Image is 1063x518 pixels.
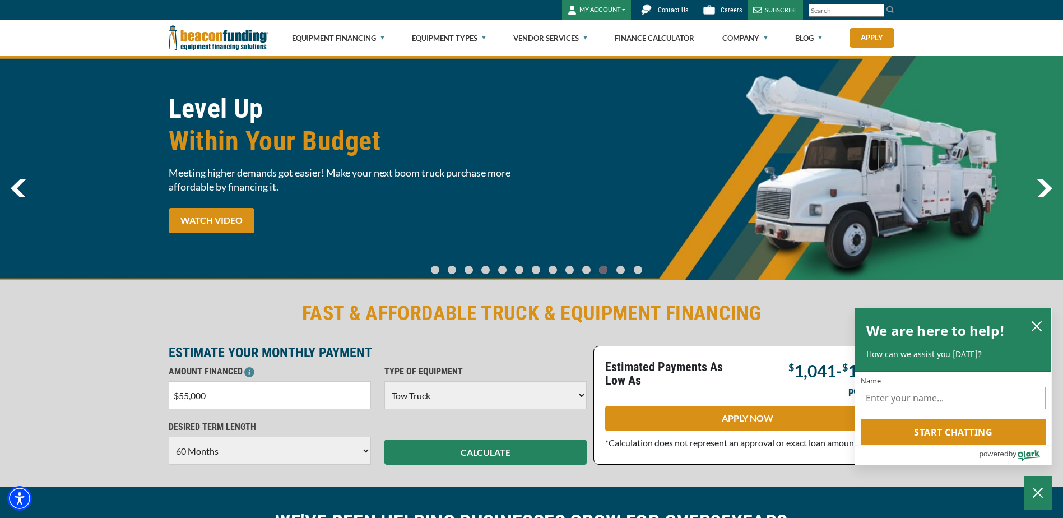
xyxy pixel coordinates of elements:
[886,5,895,14] img: Search
[428,265,442,275] a: Go To Slide 0
[850,28,894,48] a: Apply
[596,265,610,275] a: Go To Slide 10
[979,446,1051,465] a: Powered by Olark
[169,20,268,56] img: Beacon Funding Corporation logo
[292,20,384,56] a: Equipment Financing
[1037,179,1052,197] a: next
[11,179,26,197] a: previous
[479,265,492,275] a: Go To Slide 3
[169,420,371,434] p: DESIRED TERM LENGTH
[546,265,559,275] a: Go To Slide 7
[169,346,587,359] p: ESTIMATE YOUR MONTHLY PAYMENT
[658,6,688,14] span: Contact Us
[1037,179,1052,197] img: Right Navigator
[384,440,587,465] button: CALCULATE
[605,360,741,387] p: Estimated Payments As Low As
[169,381,371,409] input: $
[848,384,890,397] p: per month
[848,360,890,381] span: 1,457
[169,300,895,326] h2: FAST & AFFORDABLE TRUCK & EQUIPMENT FINANCING
[842,361,848,373] span: $
[795,20,822,56] a: Blog
[513,20,587,56] a: Vendor Services
[512,265,526,275] a: Go To Slide 5
[861,377,1046,385] label: Name
[605,437,859,448] span: *Calculation does not represent an approval or exact loan amount.
[872,6,881,15] a: Clear search text
[1009,447,1016,461] span: by
[866,320,1005,342] h2: We are here to help!
[169,365,371,378] p: AMOUNT FINANCED
[861,387,1046,409] input: Name
[605,406,890,431] a: APPLY NOW
[1024,476,1052,510] button: Close Chatbox
[529,265,542,275] a: Go To Slide 6
[866,349,1040,360] p: How can we assist you [DATE]?
[169,166,525,194] span: Meeting higher demands got easier! Make your next boom truck purchase more affordable by financin...
[579,265,593,275] a: Go To Slide 9
[861,419,1046,445] button: Start chatting
[615,20,694,56] a: Finance Calculator
[631,265,645,275] a: Go To Slide 12
[412,20,486,56] a: Equipment Types
[11,179,26,197] img: Left Navigator
[722,20,768,56] a: Company
[462,265,475,275] a: Go To Slide 2
[169,208,254,233] a: WATCH VIDEO
[614,265,628,275] a: Go To Slide 11
[169,92,525,158] h1: Level Up
[7,486,32,511] div: Accessibility Menu
[721,6,742,14] span: Careers
[794,360,836,381] span: 1,041
[788,360,890,378] p: -
[1028,318,1046,334] button: close chatbox
[445,265,458,275] a: Go To Slide 1
[169,125,525,158] span: Within Your Budget
[979,447,1008,461] span: powered
[495,265,509,275] a: Go To Slide 4
[788,361,794,373] span: $
[809,4,884,17] input: Search
[563,265,576,275] a: Go To Slide 8
[855,308,1052,466] div: olark chatbox
[384,365,587,378] p: TYPE OF EQUIPMENT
